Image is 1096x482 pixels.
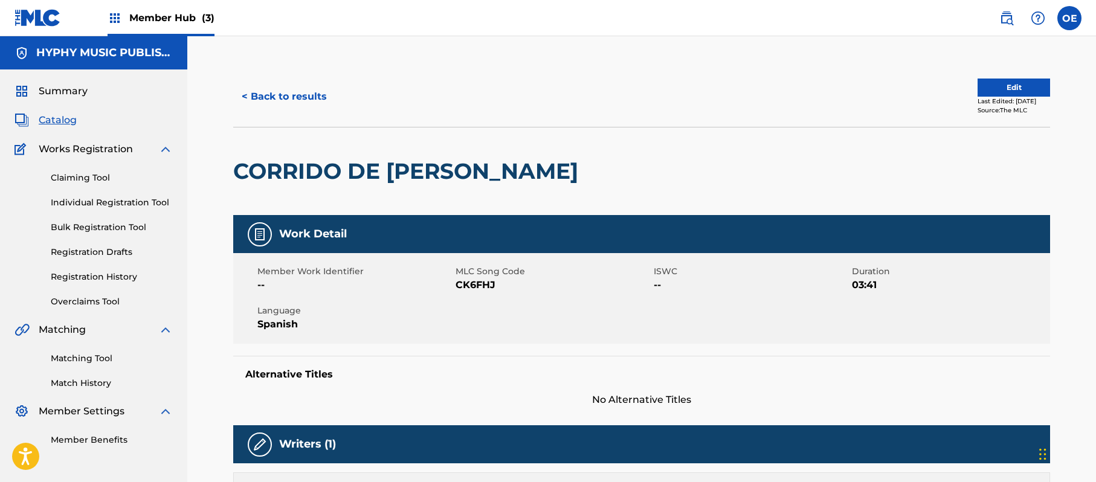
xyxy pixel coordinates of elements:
img: Summary [15,84,29,98]
div: Source: The MLC [978,106,1050,115]
span: Works Registration [39,142,133,156]
span: 03:41 [852,278,1047,292]
span: MLC Song Code [456,265,651,278]
a: Claiming Tool [51,172,173,184]
a: Registration History [51,271,173,283]
img: MLC Logo [15,9,61,27]
h5: Writers (1) [279,437,336,451]
span: Catalog [39,113,77,127]
h5: HYPHY MUSIC PUBLISHING INC [36,46,173,60]
a: Bulk Registration Tool [51,221,173,234]
span: Spanish [257,317,453,332]
span: Summary [39,84,88,98]
span: -- [257,278,453,292]
img: Accounts [15,46,29,60]
a: CatalogCatalog [15,113,77,127]
img: Works Registration [15,142,30,156]
img: help [1031,11,1045,25]
img: expand [158,323,173,337]
a: Match History [51,377,173,390]
img: Catalog [15,113,29,127]
div: Last Edited: [DATE] [978,97,1050,106]
img: search [999,11,1014,25]
img: Matching [15,323,30,337]
span: Matching [39,323,86,337]
a: Registration Drafts [51,246,173,259]
img: Top Rightsholders [108,11,122,25]
a: Public Search [994,6,1019,30]
a: Overclaims Tool [51,295,173,308]
a: Member Benefits [51,434,173,446]
div: Help [1026,6,1050,30]
img: Member Settings [15,404,29,419]
h2: CORRIDO DE [PERSON_NAME] [233,158,584,185]
iframe: Chat Widget [1036,424,1096,482]
img: Writers [253,437,267,452]
span: Duration [852,265,1047,278]
img: Work Detail [253,227,267,242]
h5: Work Detail [279,227,347,241]
span: (3) [202,12,214,24]
h5: Alternative Titles [245,368,1038,381]
span: Member Work Identifier [257,265,453,278]
span: ISWC [654,265,849,278]
span: CK6FHJ [456,278,651,292]
span: No Alternative Titles [233,393,1050,407]
span: Member Settings [39,404,124,419]
a: Matching Tool [51,352,173,365]
iframe: Resource Center [1062,307,1096,405]
a: Individual Registration Tool [51,196,173,209]
div: Drag [1039,436,1046,472]
img: expand [158,404,173,419]
button: Edit [978,79,1050,97]
img: expand [158,142,173,156]
button: < Back to results [233,82,335,112]
span: -- [654,278,849,292]
div: User Menu [1057,6,1081,30]
span: Member Hub [129,11,214,25]
a: SummarySummary [15,84,88,98]
span: Language [257,304,453,317]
